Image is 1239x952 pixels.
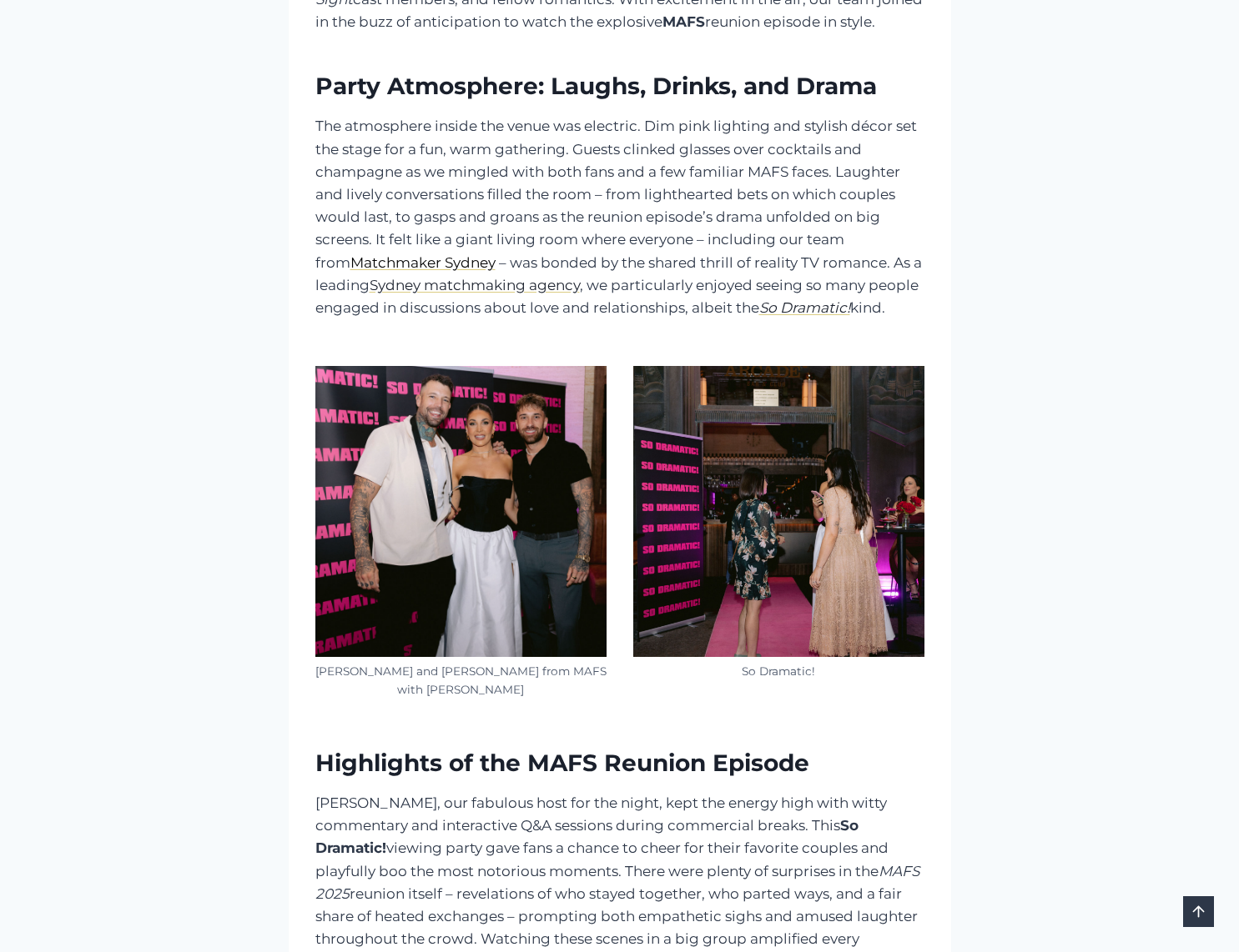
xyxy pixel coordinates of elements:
a: So Dramatic! [759,299,850,316]
h2: Party Atmosphere: Laughs, Drinks, and Drama [315,68,924,103]
a: Matchmaker Sydney [350,254,496,271]
strong: MAFS [662,13,705,30]
h2: Highlights of the MAFS Reunion Episode [315,745,924,780]
em: MAFS 2025 [315,863,919,902]
figcaption: So Dramatic! [633,663,924,681]
p: The atmosphere inside the venue was electric. Dim pink lighting and stylish décor set the stage f... [315,115,924,319]
figcaption: [PERSON_NAME] and [PERSON_NAME] from MAFS with [PERSON_NAME] [315,663,607,699]
a: Scroll to top [1183,896,1214,927]
a: Sydney matchmaking agency [370,277,580,293]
